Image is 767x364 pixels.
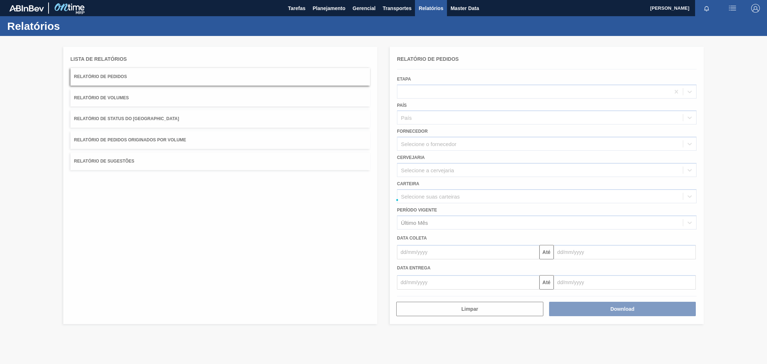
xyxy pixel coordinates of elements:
[695,3,718,13] button: Notificações
[751,4,760,13] img: Logout
[728,4,737,13] img: userActions
[7,22,135,30] h1: Relatórios
[312,4,345,13] span: Planejamento
[288,4,306,13] span: Tarefas
[353,4,376,13] span: Gerencial
[383,4,411,13] span: Transportes
[451,4,479,13] span: Master Data
[9,5,44,12] img: TNhmsLtSVTkK8tSr43FrP2fwEKptu5GPRR3wAAAABJRU5ErkJggg==
[419,4,443,13] span: Relatórios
